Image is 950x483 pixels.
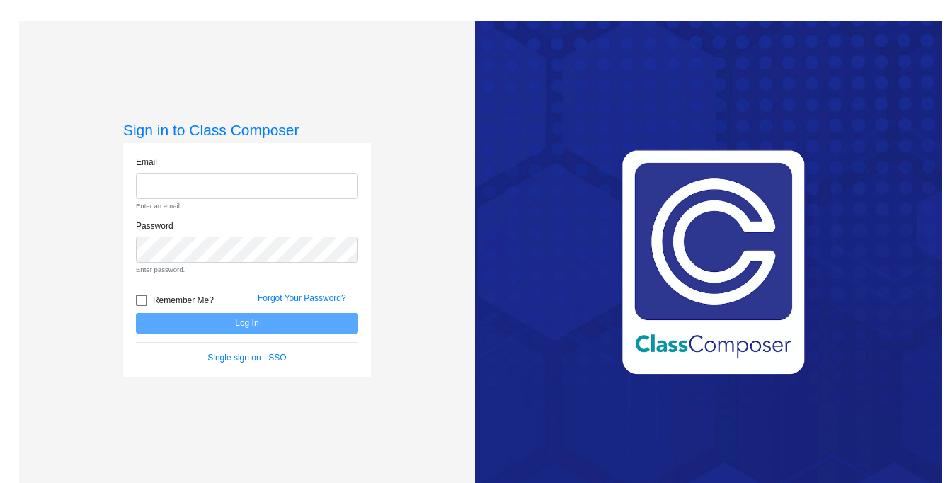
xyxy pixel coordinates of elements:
a: Forgot Your Password? [258,293,346,303]
small: Enter password. [136,265,358,275]
span: Remember Me? [153,292,214,309]
a: Single sign on - SSO [207,353,286,363]
small: Enter an email. [136,201,358,211]
button: Log In [136,313,358,334]
label: Password [136,220,173,232]
h3: Sign in to Class Composer [123,121,371,139]
label: Email [136,156,157,169]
